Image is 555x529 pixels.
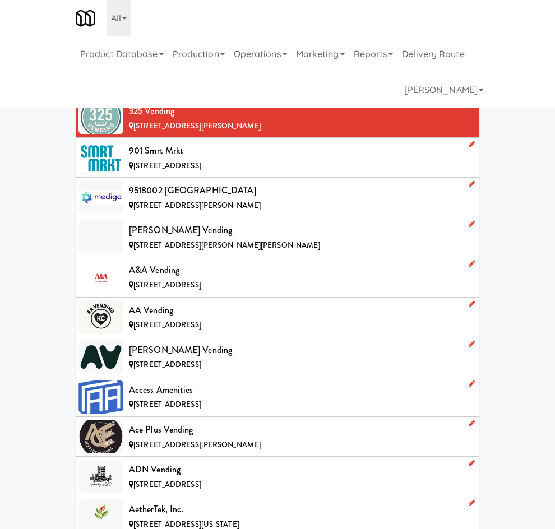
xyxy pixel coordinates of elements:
span: [STREET_ADDRESS] [133,359,201,370]
li: [PERSON_NAME] Vending[STREET_ADDRESS] [76,337,479,377]
span: [STREET_ADDRESS] [133,399,201,410]
span: [STREET_ADDRESS] [133,479,201,490]
li: [PERSON_NAME] Vending[STREET_ADDRESS][PERSON_NAME][PERSON_NAME] [76,217,479,257]
div: ADN Vending [129,461,471,478]
span: [STREET_ADDRESS] [133,319,201,330]
div: 9518002 [GEOGRAPHIC_DATA] [129,182,471,199]
a: Delivery Route [397,36,469,72]
li: A&A Vending[STREET_ADDRESS] [76,257,479,297]
a: Production [168,36,229,72]
span: [STREET_ADDRESS] [133,280,201,290]
div: A&A Vending [129,262,471,279]
li: ADN Vending[STREET_ADDRESS] [76,457,479,496]
div: [PERSON_NAME] Vending [129,342,471,359]
span: [STREET_ADDRESS] [133,160,201,171]
li: 9518002 [GEOGRAPHIC_DATA][STREET_ADDRESS][PERSON_NAME] [76,178,479,217]
a: Operations [229,36,292,72]
a: Reports [349,36,398,72]
img: Micromart [76,8,95,28]
li: Access Amenities[STREET_ADDRESS] [76,377,479,417]
div: Access Amenities [129,382,471,398]
div: [PERSON_NAME] Vending [129,222,471,239]
li: Ace Plus Vending[STREET_ADDRESS][PERSON_NAME] [76,417,479,457]
a: Product Database [76,36,168,72]
div: AetherTek, Inc. [129,501,471,518]
span: [STREET_ADDRESS][PERSON_NAME] [133,120,261,131]
div: 325 Vending [129,103,471,119]
span: [STREET_ADDRESS][PERSON_NAME][PERSON_NAME] [133,240,320,250]
div: Ace Plus Vending [129,421,471,438]
li: AA Vending[STREET_ADDRESS] [76,298,479,337]
a: Marketing [292,36,349,72]
li: 901 Smrt Mrkt[STREET_ADDRESS] [76,138,479,178]
div: AA Vending [129,302,471,319]
div: 901 Smrt Mrkt [129,142,471,159]
a: [PERSON_NAME] [400,72,488,108]
span: [STREET_ADDRESS][PERSON_NAME] [133,200,261,211]
span: [STREET_ADDRESS][PERSON_NAME] [133,439,261,450]
li: 325 Vending[STREET_ADDRESS][PERSON_NAME] [76,98,479,138]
